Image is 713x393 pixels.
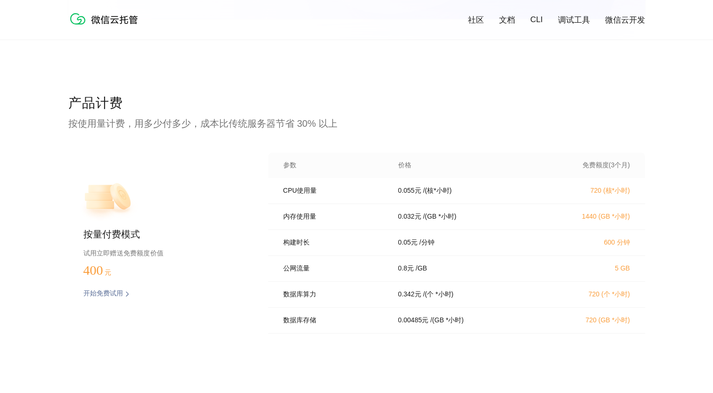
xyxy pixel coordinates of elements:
[398,290,421,299] p: 0.342 元
[283,264,385,273] p: 公网流量
[83,289,123,299] p: 开始免费试用
[423,187,452,195] p: / (核*小时)
[530,15,542,25] a: CLI
[398,161,411,170] p: 价格
[558,15,590,25] a: 调试工具
[83,228,238,241] p: 按量付费模式
[423,290,454,299] p: / (个 *小时)
[68,22,144,30] a: 微信云托管
[430,316,464,325] p: / (GB *小时)
[398,213,421,221] p: 0.032 元
[398,187,421,195] p: 0.055 元
[283,213,385,221] p: 内存使用量
[68,94,645,113] p: 产品计费
[468,15,484,25] a: 社区
[605,15,645,25] a: 微信云开发
[283,161,385,170] p: 参数
[547,264,630,272] p: 5 GB
[283,316,385,325] p: 数据库存储
[105,269,111,276] span: 元
[547,316,630,325] p: 720 (GB *小时)
[419,238,434,247] p: / 分钟
[398,238,418,247] p: 0.05 元
[499,15,515,25] a: 文档
[68,9,144,28] img: 微信云托管
[283,187,385,195] p: CPU使用量
[416,264,427,273] p: / GB
[423,213,457,221] p: / (GB *小时)
[68,117,645,130] p: 按使用量计费，用多少付多少，成本比传统服务器节省 30% 以上
[547,213,630,221] p: 1440 (GB *小时)
[398,264,414,273] p: 0.8 元
[547,161,630,170] p: 免费额度(3个月)
[547,238,630,247] p: 600 分钟
[83,247,238,259] p: 试用立即赠送免费额度价值
[547,187,630,195] p: 720 (核*小时)
[283,290,385,299] p: 数据库算力
[283,238,385,247] p: 构建时长
[83,263,131,278] p: 400
[398,316,429,325] p: 0.00485 元
[547,290,630,299] p: 720 (个 *小时)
